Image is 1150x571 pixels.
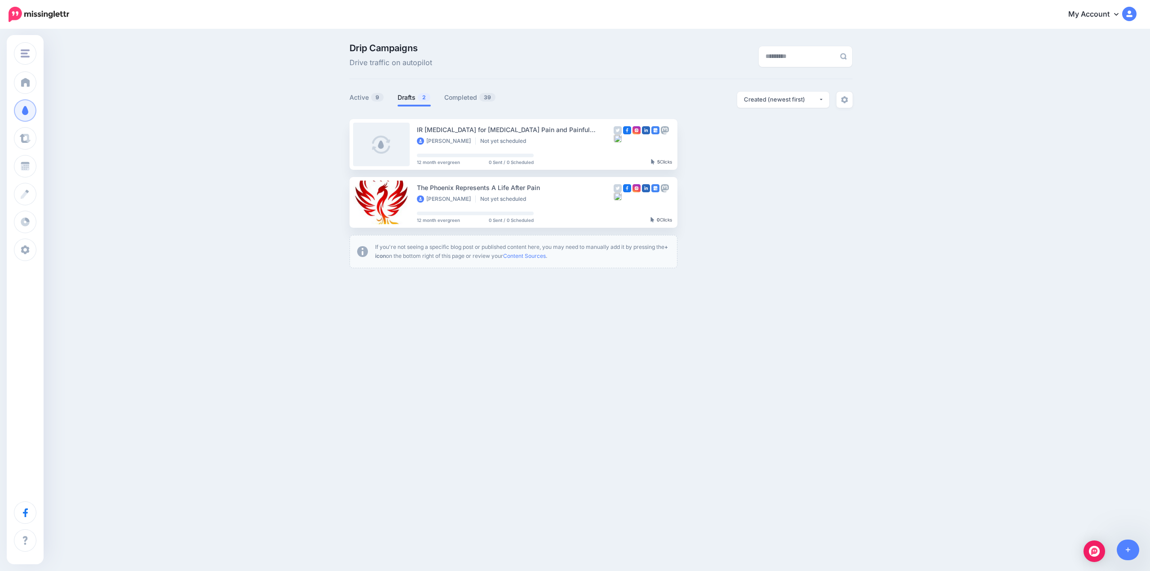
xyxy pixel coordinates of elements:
b: + icon [375,243,668,259]
li: [PERSON_NAME] [417,137,476,145]
a: Completed39 [444,92,496,103]
span: Drive traffic on autopilot [349,57,432,69]
img: info-circle-grey.png [357,246,368,257]
img: linkedin-square.png [642,126,650,134]
p: If you're not seeing a specific blog post or published content here, you may need to manually add... [375,243,670,261]
img: pointer-grey-darker.png [650,217,655,222]
div: IR [MEDICAL_DATA] for [MEDICAL_DATA] Pain and Painful [MEDICAL_DATA] [417,124,614,135]
b: 0 [657,217,660,222]
div: Clicks [651,159,672,165]
span: 12 month evergreen [417,218,460,222]
li: [PERSON_NAME] [417,195,476,203]
span: 0 Sent / 0 Scheduled [489,218,534,222]
li: Not yet scheduled [480,137,531,145]
span: Drip Campaigns [349,44,432,53]
img: settings-grey.png [841,96,848,103]
img: instagram-square.png [632,126,641,134]
span: 2 [418,93,430,102]
img: instagram-square.png [632,184,641,192]
div: Created (newest first) [744,95,818,104]
img: bluesky-grey-square.png [614,134,622,142]
div: Clicks [650,217,672,223]
img: facebook-square.png [623,126,631,134]
span: 39 [479,93,495,102]
img: facebook-square.png [623,184,631,192]
button: Created (newest first) [737,92,829,108]
b: 5 [657,159,660,164]
img: mastodon-grey-square.png [661,126,669,134]
span: 0 Sent / 0 Scheduled [489,160,534,164]
div: The Phoenix Represents A Life After Pain [417,182,614,193]
img: twitter-grey-square.png [614,184,622,192]
img: google_business-square.png [651,184,659,192]
span: 9 [371,93,384,102]
img: pointer-grey-darker.png [651,159,655,164]
img: search-grey-6.png [840,53,847,60]
a: Drafts2 [398,92,431,103]
img: Missinglettr [9,7,69,22]
li: Not yet scheduled [480,195,531,203]
a: Active9 [349,92,384,103]
img: bluesky-grey-square.png [614,192,622,200]
div: Open Intercom Messenger [1084,540,1105,562]
img: mastodon-grey-square.png [661,184,669,192]
a: Content Sources [503,252,546,259]
img: twitter-grey-square.png [614,126,622,134]
img: linkedin-square.png [642,184,650,192]
img: google_business-square.png [651,126,659,134]
span: 12 month evergreen [417,160,460,164]
img: menu.png [21,49,30,58]
a: My Account [1059,4,1137,26]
